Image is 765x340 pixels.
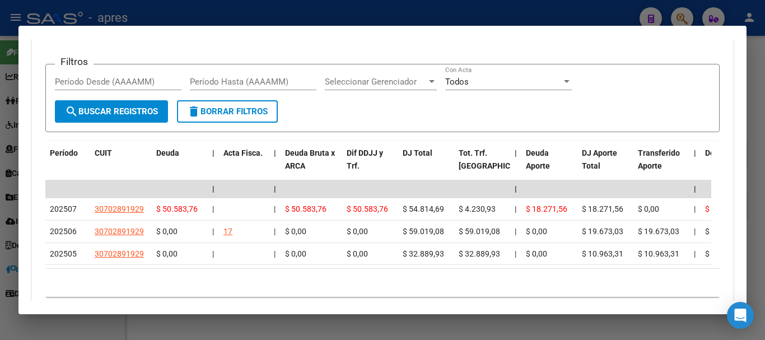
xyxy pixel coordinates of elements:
span: 202506 [50,227,77,236]
span: | [515,204,516,213]
span: | [694,204,696,213]
span: $ 59.019,08 [403,227,444,236]
span: Tot. Trf. [GEOGRAPHIC_DATA] [459,148,535,170]
span: Transferido Aporte [638,148,680,170]
span: $ 0,00 [347,249,368,258]
h3: Filtros [55,55,94,68]
span: Deuda Bruta x ARCA [285,148,335,170]
span: $ 0,00 [285,227,306,236]
span: 202505 [50,249,77,258]
datatable-header-cell: Dif DDJJ y Trf. [342,141,398,190]
span: 30702891929 [95,204,144,213]
span: | [694,148,696,157]
datatable-header-cell: | [269,141,281,190]
datatable-header-cell: | [208,141,219,190]
span: Acta Fisca. [223,148,263,157]
span: $ 54.814,69 [403,204,444,213]
span: $ 4.230,93 [459,204,496,213]
span: DJ Aporte Total [582,148,617,170]
datatable-header-cell: Deuda Aporte [521,141,577,190]
span: Deuda Contr. [705,148,751,157]
span: $ 19.673,03 [582,227,623,236]
span: | [274,148,276,157]
datatable-header-cell: Deuda Bruta x ARCA [281,141,342,190]
span: | [515,227,516,236]
datatable-header-cell: Deuda Contr. [701,141,757,190]
span: Buscar Registros [65,106,158,117]
span: | [212,148,214,157]
span: | [212,249,214,258]
span: | [212,204,214,213]
span: $ 18.271,56 [582,204,623,213]
span: | [274,249,276,258]
span: Dif DDJJ y Trf. [347,148,383,170]
datatable-header-cell: Período [45,141,90,190]
span: $ 0,00 [638,204,659,213]
span: $ 0,00 [285,249,306,258]
span: | [694,249,696,258]
mat-icon: delete [187,105,200,118]
span: $ 50.583,76 [285,204,326,213]
span: $ 0,00 [156,249,178,258]
span: | [694,184,696,193]
div: 17 [223,225,232,238]
span: $ 0,00 [526,227,547,236]
span: $ 0,00 [705,227,726,236]
datatable-header-cell: | [689,141,701,190]
span: 30702891929 [95,227,144,236]
span: | [515,184,517,193]
span: $ 0,00 [156,227,178,236]
span: | [274,227,276,236]
span: CUIT [95,148,112,157]
span: Borrar Filtros [187,106,268,117]
span: | [515,148,517,157]
span: $ 10.963,31 [638,249,679,258]
span: $ 50.583,76 [347,204,388,213]
span: $ 32.889,93 [459,249,500,258]
span: | [274,204,276,213]
datatable-header-cell: Acta Fisca. [219,141,269,190]
span: | [212,227,214,236]
datatable-header-cell: DJ Aporte Total [577,141,633,190]
span: Todos [445,77,469,87]
span: $ 0,00 [705,249,726,258]
span: $ 32.312,20 [705,204,747,213]
span: $ 50.583,76 [156,204,198,213]
span: $ 0,00 [347,227,368,236]
datatable-header-cell: Transferido Aporte [633,141,689,190]
button: Buscar Registros [55,100,168,123]
span: $ 59.019,08 [459,227,500,236]
datatable-header-cell: | [510,141,521,190]
datatable-header-cell: CUIT [90,141,152,190]
span: DJ Total [403,148,432,157]
span: Período [50,148,78,157]
span: $ 0,00 [526,249,547,258]
span: 30702891929 [95,249,144,258]
span: | [515,249,516,258]
datatable-header-cell: Tot. Trf. Bruto [454,141,510,190]
datatable-header-cell: DJ Total [398,141,454,190]
mat-icon: search [65,105,78,118]
span: $ 10.963,31 [582,249,623,258]
span: $ 19.673,03 [638,227,679,236]
button: Borrar Filtros [177,100,278,123]
span: Deuda [156,148,179,157]
span: $ 18.271,56 [526,204,567,213]
datatable-header-cell: Deuda [152,141,208,190]
div: Open Intercom Messenger [727,302,754,329]
span: | [694,227,696,236]
span: Deuda Aporte [526,148,550,170]
span: $ 32.889,93 [403,249,444,258]
span: | [274,184,276,193]
span: | [212,184,214,193]
span: 202507 [50,204,77,213]
span: Seleccionar Gerenciador [325,77,427,87]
